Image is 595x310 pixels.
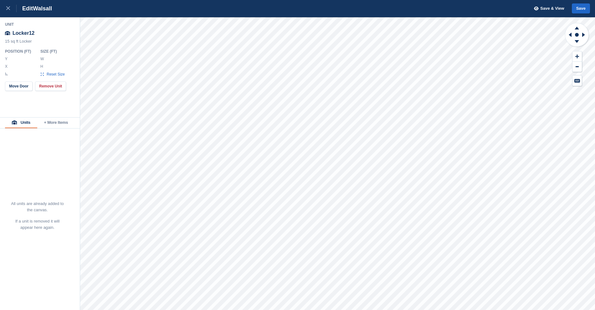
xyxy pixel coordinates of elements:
div: Locker12 [5,28,75,39]
img: angle-icn.0ed2eb85.svg [5,72,8,75]
button: Units [5,118,37,128]
div: Position ( FT ) [5,49,35,54]
span: Reset Size [46,71,65,77]
label: H [40,64,44,69]
label: W [40,56,44,61]
button: Remove Unit [35,81,66,91]
div: Edit Walsall [17,5,52,12]
p: If a unit is removed it will appear here again. [11,218,64,231]
label: X [5,64,8,69]
button: Save & View [531,3,564,14]
button: Zoom In [572,51,582,62]
div: 15 sq ft Locker [5,39,75,47]
button: Zoom Out [572,62,582,72]
div: Unit [5,22,75,27]
button: Keyboard Shortcuts [572,76,582,86]
button: Move Door [5,81,33,91]
label: Y [5,56,8,61]
button: + More Items [37,118,75,128]
div: Size ( FT ) [40,49,68,54]
span: Save & View [540,5,564,12]
button: Save [572,3,590,14]
p: All units are already added to the canvas. [11,201,64,213]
